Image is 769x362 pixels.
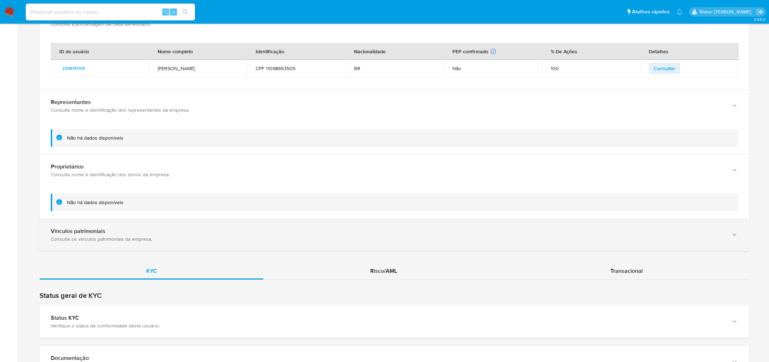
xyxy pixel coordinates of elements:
[632,8,670,16] span: Atalhos rápidos
[677,9,683,15] a: Notificações
[370,267,397,275] span: Risco/AML
[172,8,175,15] span: s
[163,8,168,15] span: ⌥
[26,7,195,17] input: Pesquise usuários ou casos...
[700,8,754,15] p: kleber.bueno@mercadolivre.com
[756,8,764,16] a: Sair
[146,267,157,275] span: KYC
[754,17,765,22] span: 3.155.0
[610,267,643,275] span: Transacional
[178,7,192,17] button: search-icon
